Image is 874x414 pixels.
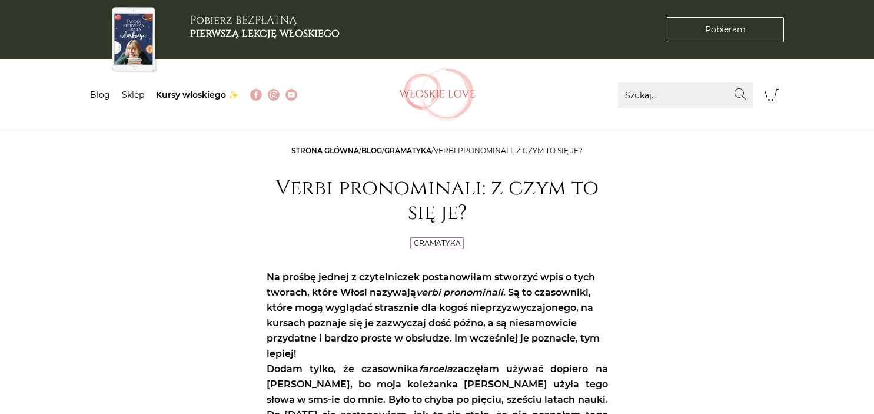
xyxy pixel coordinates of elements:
[705,24,746,36] span: Pobieram
[190,14,340,39] h3: Pobierz BEZPŁATNĄ
[384,146,431,155] a: Gramatyka
[416,287,503,298] em: verbi pronominali
[156,90,238,100] a: Kursy włoskiego ✨
[122,90,144,100] a: Sklep
[419,363,453,375] em: farcela
[267,271,600,359] strong: Na prośbę jednej z czytelniczek postanowiłam stworzyć wpis o tych tworach, które Włosi nazywają ....
[291,146,583,155] span: / / /
[759,82,785,108] button: Koszyk
[399,68,476,121] img: Włoskielove
[291,146,359,155] a: Strona główna
[414,239,461,247] a: Gramatyka
[667,17,784,42] a: Pobieram
[361,146,382,155] a: Blog
[90,90,110,100] a: Blog
[190,26,340,41] b: pierwszą lekcję włoskiego
[618,82,753,108] input: Szukaj...
[267,176,608,226] h1: Verbi pronominali: z czym to się je?
[434,146,583,155] span: Verbi pronominali: z czym to się je?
